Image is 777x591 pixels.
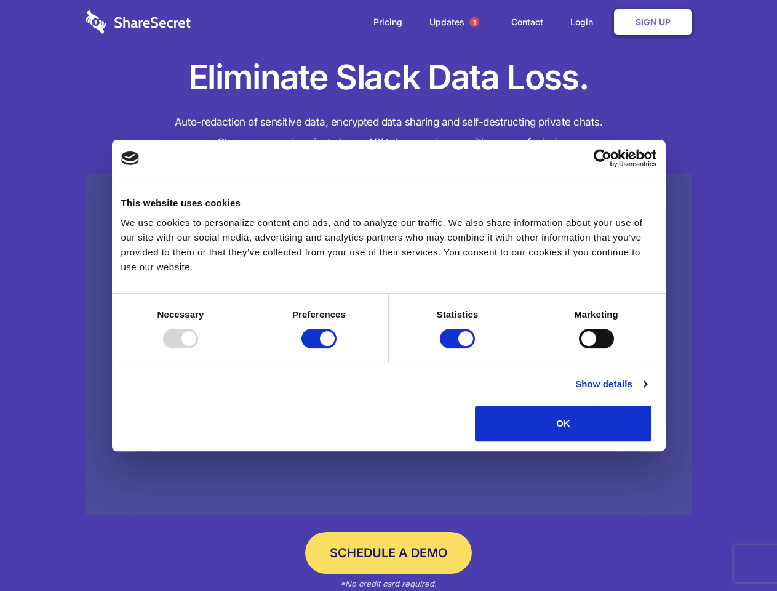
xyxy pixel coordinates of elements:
span: 1 [469,17,479,27]
a: Sign Up [614,9,692,35]
button: OK [475,406,651,441]
a: Contact [499,3,556,41]
div: This website uses cookies [121,196,656,211]
div: We use cookies to personalize content and ads, and to analyze our traffic. We also share informat... [121,215,656,275]
strong: Necessary [157,309,204,320]
a: Login [558,3,612,41]
a: Wistia video thumbnail [86,174,692,515]
img: logo [121,151,140,165]
a: Usercentrics Cookiebot - opens in a new window [549,149,656,167]
img: logo-wordmark-white-trans-d4663122ce5f474addd5e946df7df03e33cb6a1c49d2221995e7729f52c070b2.svg [86,10,191,34]
h1: Eliminate Slack Data Loss. [86,55,692,100]
strong: Statistics [437,309,479,320]
strong: Marketing [574,309,618,320]
em: *No credit card required. [340,579,437,589]
a: Pricing [361,3,415,41]
a: Schedule a Demo [305,532,472,574]
h4: Auto-redaction of sensitive data, encrypted data sharing and self-destructing private chats. Shar... [86,112,692,153]
strong: Preferences [292,309,346,320]
a: Show details [575,377,647,392]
